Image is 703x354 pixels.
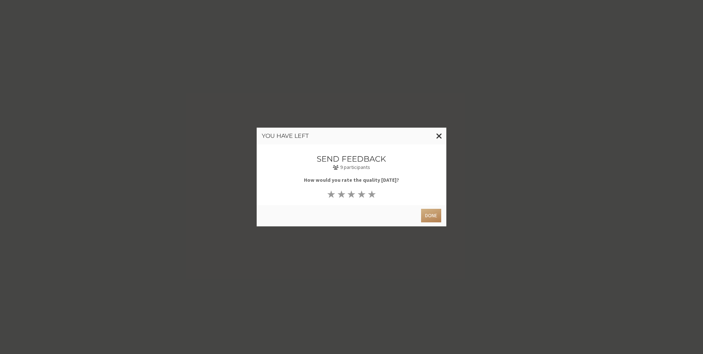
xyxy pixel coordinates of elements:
button: ★ [326,189,336,199]
h3: You have left [262,133,441,139]
button: ★ [336,189,346,199]
button: Close modal [432,128,446,144]
h3: Send feedback [282,155,422,163]
p: 9 participants [282,163,422,171]
b: How would you rate the quality [DATE]? [304,177,399,183]
button: ★ [357,189,367,199]
button: Done [421,209,441,222]
button: ★ [367,189,377,199]
button: ★ [346,189,357,199]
